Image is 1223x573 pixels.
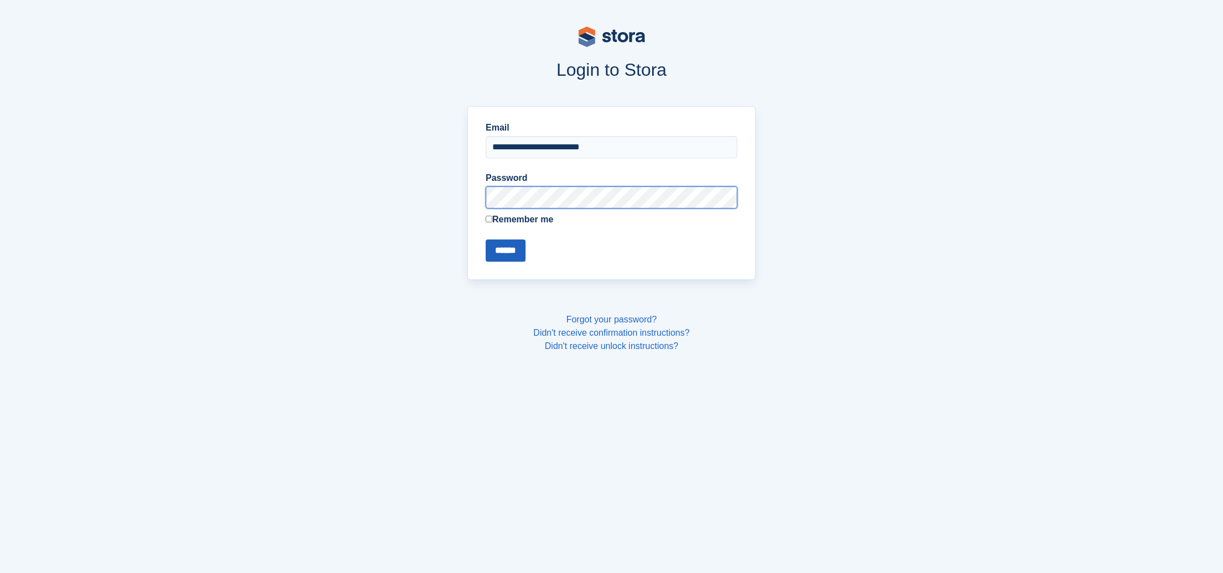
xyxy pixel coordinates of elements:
input: Remember me [486,216,492,222]
label: Email [486,121,737,134]
a: Didn't receive confirmation instructions? [533,328,689,337]
label: Remember me [486,213,737,226]
h1: Login to Stora [257,60,967,80]
a: Didn't receive unlock instructions? [545,341,678,351]
a: Forgot your password? [566,315,657,324]
img: stora-logo-53a41332b3708ae10de48c4981b4e9114cc0af31d8433b30ea865607fb682f29.svg [579,27,645,47]
label: Password [486,171,737,185]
